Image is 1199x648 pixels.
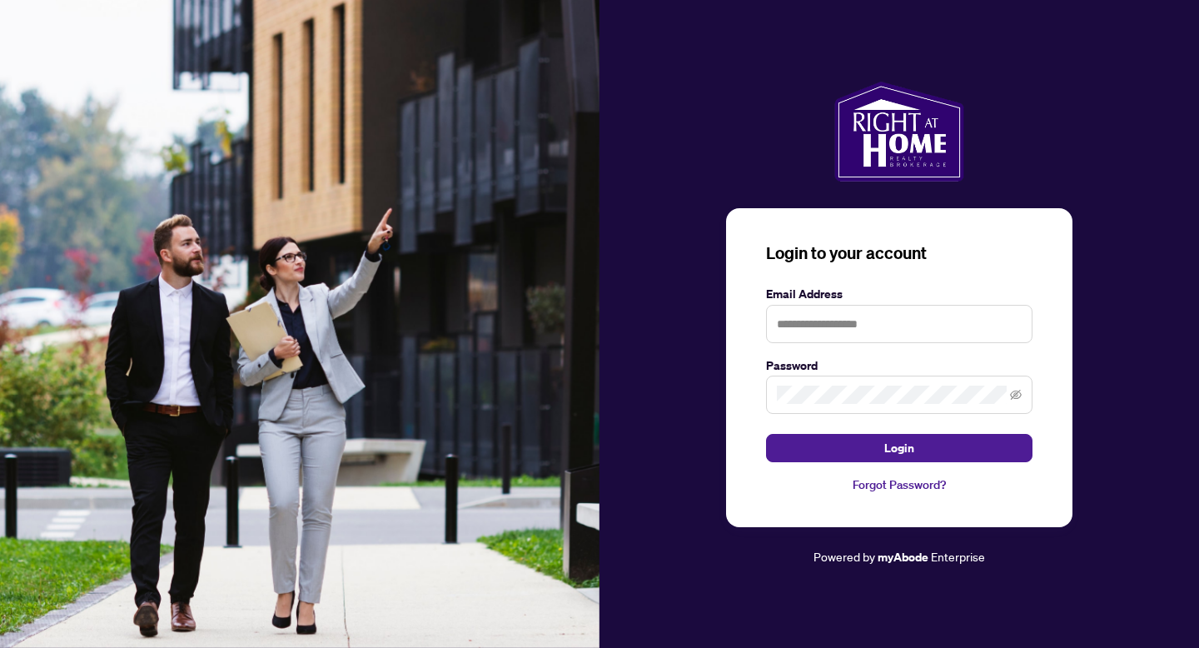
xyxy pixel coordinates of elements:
label: Email Address [766,285,1032,303]
span: Enterprise [931,549,985,564]
span: Login [884,435,914,461]
h3: Login to your account [766,242,1032,265]
span: eye-invisible [1010,389,1022,401]
img: ma-logo [834,82,963,182]
label: Password [766,356,1032,375]
button: Login [766,434,1032,462]
a: myAbode [878,548,928,566]
span: Powered by [813,549,875,564]
a: Forgot Password? [766,476,1032,494]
